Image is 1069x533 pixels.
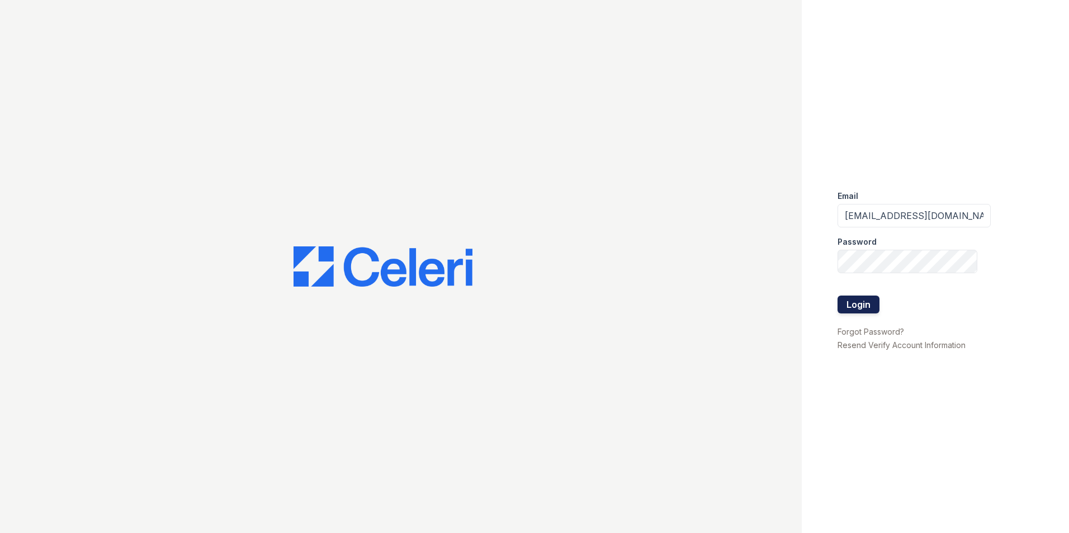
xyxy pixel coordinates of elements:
[838,327,904,336] a: Forgot Password?
[838,296,879,313] button: Login
[838,236,877,248] label: Password
[838,340,966,350] a: Resend Verify Account Information
[294,246,472,287] img: CE_Logo_Blue-a8612792a0a2168367f1c8372b55b34899dd931a85d93a1a3d3e32e68fde9ad4.png
[838,191,858,202] label: Email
